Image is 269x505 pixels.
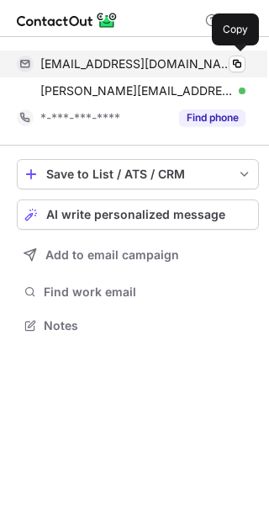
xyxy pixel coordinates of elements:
[46,208,225,221] span: AI write personalized message
[40,83,233,98] span: [PERSON_NAME][EMAIL_ADDRESS][DOMAIN_NAME]
[17,314,259,338] button: Notes
[40,56,233,72] span: [EMAIL_ADDRESS][DOMAIN_NAME]
[179,109,245,126] button: Reveal Button
[17,159,259,189] button: save-profile-one-click
[17,280,259,304] button: Find work email
[46,167,229,181] div: Save to List / ATS / CRM
[44,318,252,333] span: Notes
[17,240,259,270] button: Add to email campaign
[45,248,179,262] span: Add to email campaign
[17,10,118,30] img: ContactOut v5.3.10
[44,284,252,300] span: Find work email
[17,199,259,230] button: AI write personalized message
